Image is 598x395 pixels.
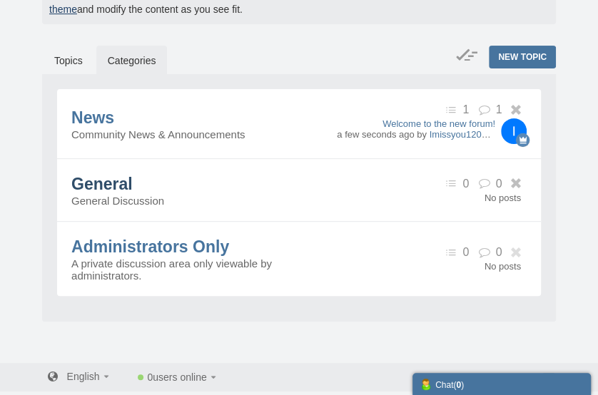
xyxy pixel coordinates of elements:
span: 0 [495,246,502,259]
a: Imissyou120516 [430,129,497,140]
span: 0 [462,246,469,259]
a: Topics [43,46,94,76]
a: General [71,175,133,193]
span: 0 [495,178,502,190]
a: New Topic [489,46,556,68]
a: Categories [96,46,168,76]
img: +v92SPAAAABklEQVQDAADImL68nzIPAAAAAElFTkSuQmCC [501,118,527,144]
time: a few seconds ago [337,129,414,140]
span: New Topic [498,52,547,62]
span: ( ) [453,380,464,390]
a: Welcome to the new forum! [337,118,495,129]
strong: 0 [456,380,461,390]
span: 0 [462,178,469,190]
div: Chat [420,376,584,391]
a: News [71,108,114,127]
span: 1 [495,103,502,116]
span: users online [153,371,207,383]
a: Administrators Only [71,237,229,256]
span: English [67,371,100,382]
a: 0 [138,371,216,383]
span: 1 [462,103,469,116]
